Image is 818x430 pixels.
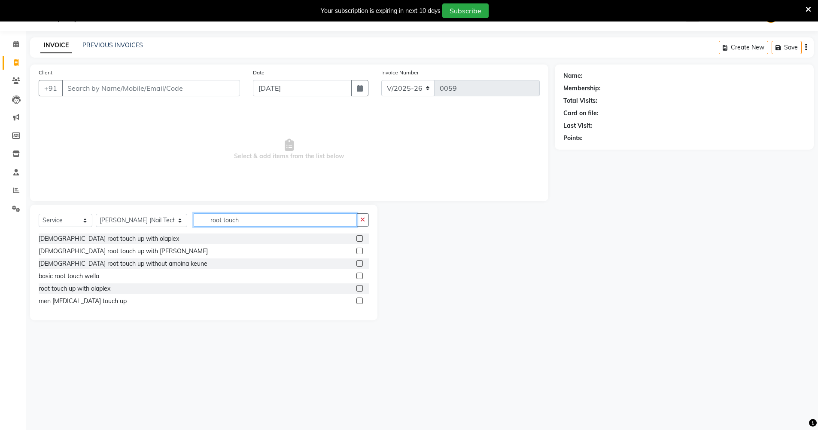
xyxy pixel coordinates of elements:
[563,71,583,80] div: Name:
[253,69,265,77] label: Date
[39,247,208,256] div: [DEMOGRAPHIC_DATA] root touch up with [PERSON_NAME]
[194,213,357,227] input: Search or Scan
[39,69,52,77] label: Client
[442,3,489,18] button: Subscribe
[39,259,207,268] div: [DEMOGRAPHIC_DATA] root touch up without amoina keune
[39,272,99,281] div: basic root touch wella
[381,69,419,77] label: Invoice Number
[563,134,583,143] div: Points:
[563,96,597,105] div: Total Visits:
[39,297,127,306] div: men [MEDICAL_DATA] touch up
[563,109,599,118] div: Card on file:
[563,121,592,130] div: Last Visit:
[719,41,768,54] button: Create New
[39,107,540,193] span: Select & add items from the list below
[563,84,601,93] div: Membership:
[62,80,240,96] input: Search by Name/Mobile/Email/Code
[39,80,63,96] button: +91
[39,234,179,243] div: [DEMOGRAPHIC_DATA] root touch up with olaplex
[772,41,802,54] button: Save
[39,284,110,293] div: root touch up with olaplex
[321,6,441,15] div: Your subscription is expiring in next 10 days
[82,41,143,49] a: PREVIOUS INVOICES
[40,38,72,53] a: INVOICE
